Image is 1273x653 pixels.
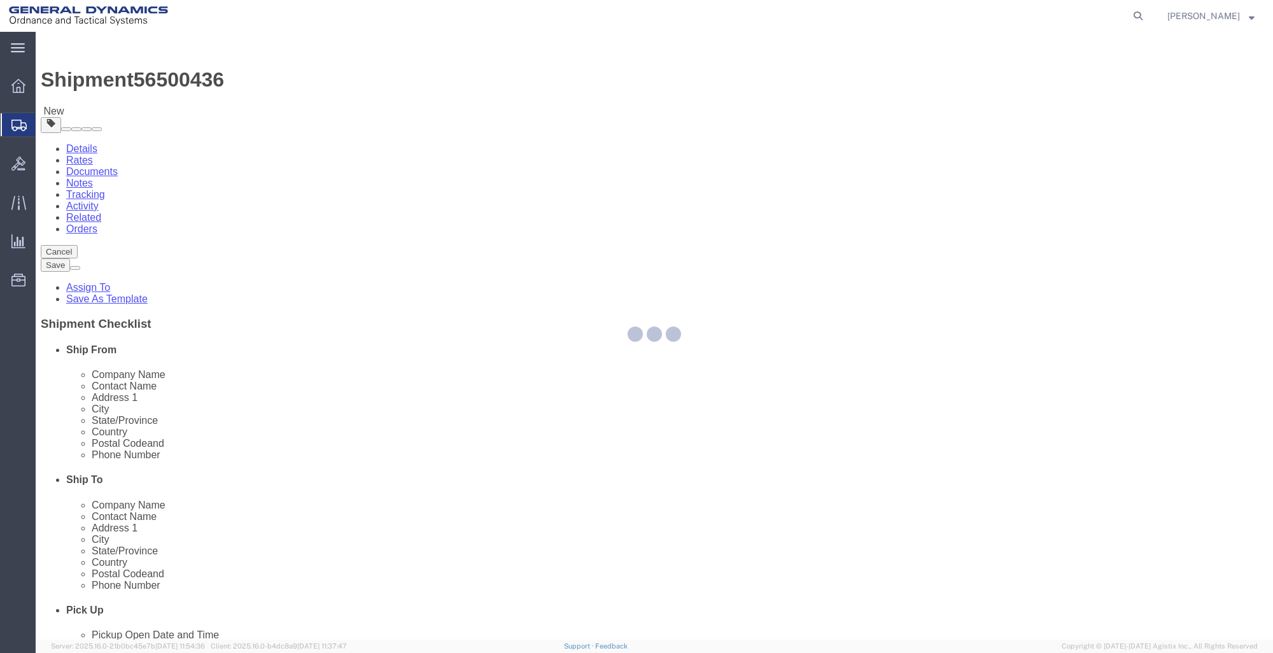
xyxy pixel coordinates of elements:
button: [PERSON_NAME] [1167,8,1255,24]
span: [DATE] 11:37:47 [297,642,347,650]
span: Server: 2025.16.0-21b0bc45e7b [51,642,205,650]
span: Copyright © [DATE]-[DATE] Agistix Inc., All Rights Reserved [1062,641,1258,652]
img: logo [9,6,168,25]
a: Support [564,642,596,650]
span: [DATE] 11:54:36 [155,642,205,650]
span: Client: 2025.16.0-b4dc8a9 [211,642,347,650]
a: Feedback [595,642,628,650]
span: Sharon Dinterman [1167,9,1240,23]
